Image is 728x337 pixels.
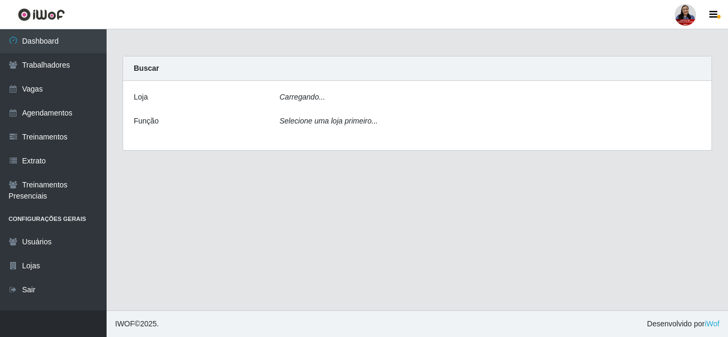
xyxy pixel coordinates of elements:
i: Carregando... [280,93,326,101]
span: IWOF [115,319,135,328]
i: Selecione uma loja primeiro... [280,117,378,125]
label: Loja [134,92,148,103]
img: CoreUI Logo [18,8,65,21]
a: iWof [705,319,719,328]
span: © 2025 . [115,318,159,330]
strong: Buscar [134,64,159,72]
label: Função [134,116,159,127]
span: Desenvolvido por [647,318,719,330]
